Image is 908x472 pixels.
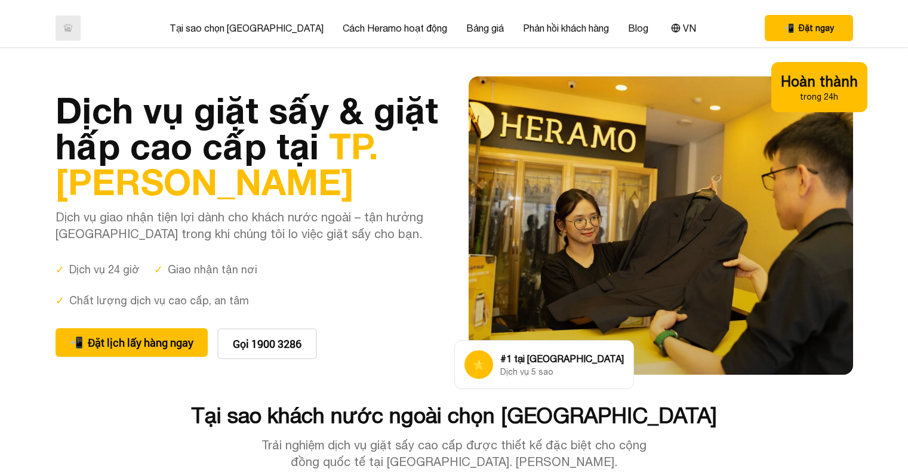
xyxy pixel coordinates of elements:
button: VN [667,20,700,36]
span: ✓ [56,261,64,278]
span: ✓ [56,292,64,309]
a: Blog [628,21,648,35]
p: Trải nghiệm dịch vụ giặt sấy cao cấp được thiết kế đặc biệt cho cộng đồng quốc tế tại [GEOGRAPHIC... [254,437,655,470]
span: ✓ [154,261,163,278]
span: phone [70,334,83,351]
a: Phản hồi khách hàng [523,21,609,35]
div: Giao nhận tận nơi [154,261,257,278]
button: phone Đặt lịch lấy hàng ngay [56,328,208,357]
button: Gọi 1900 3286 [217,328,317,359]
a: Bảng giá [466,21,504,35]
span: star [473,357,485,372]
div: Hoàn thành [781,72,858,91]
a: Cách Heramo hoạt động [343,21,447,35]
p: Dịch vụ giao nhận tiện lợi dành cho khách nước ngoài – tận hưởng [GEOGRAPHIC_DATA] trong khi chún... [56,209,440,242]
div: Dịch vụ 24 giờ [56,261,140,278]
button: phone Đặt ngay [765,15,853,41]
h2: Tại sao khách nước ngoài chọn [GEOGRAPHIC_DATA] [56,403,853,427]
span: TP. [PERSON_NAME] [56,124,378,203]
div: Dịch vụ 5 sao [500,366,624,378]
h1: Dịch vụ giặt sấy & giặt hấp cao cấp tại [56,92,440,199]
span: Đặt ngay [799,22,834,34]
span: phone [784,22,794,34]
div: Chất lượng dịch vụ cao cấp, an tâm [56,292,249,309]
div: trong 24h [781,91,858,103]
a: Tại sao chọn [GEOGRAPHIC_DATA] [170,21,324,35]
div: #1 tại [GEOGRAPHIC_DATA] [500,351,624,366]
